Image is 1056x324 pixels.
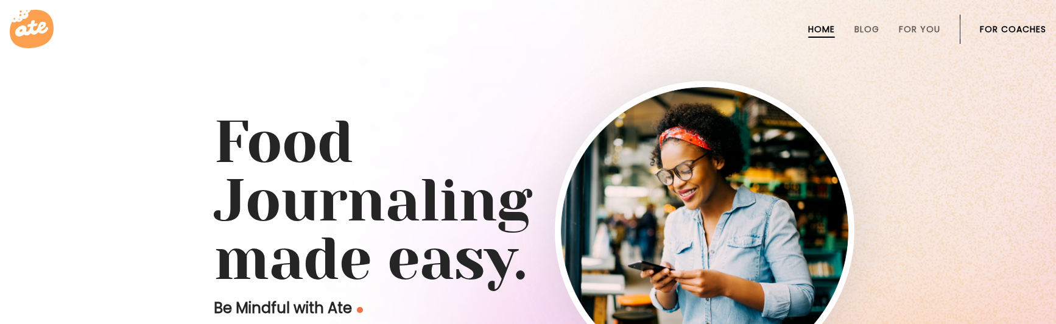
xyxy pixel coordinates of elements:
[214,298,555,318] p: Be Mindful with Ate
[899,24,940,34] a: For You
[854,24,879,34] a: Blog
[214,113,842,289] h1: Food Journaling made easy.
[808,24,835,34] a: Home
[980,24,1046,34] a: For Coaches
